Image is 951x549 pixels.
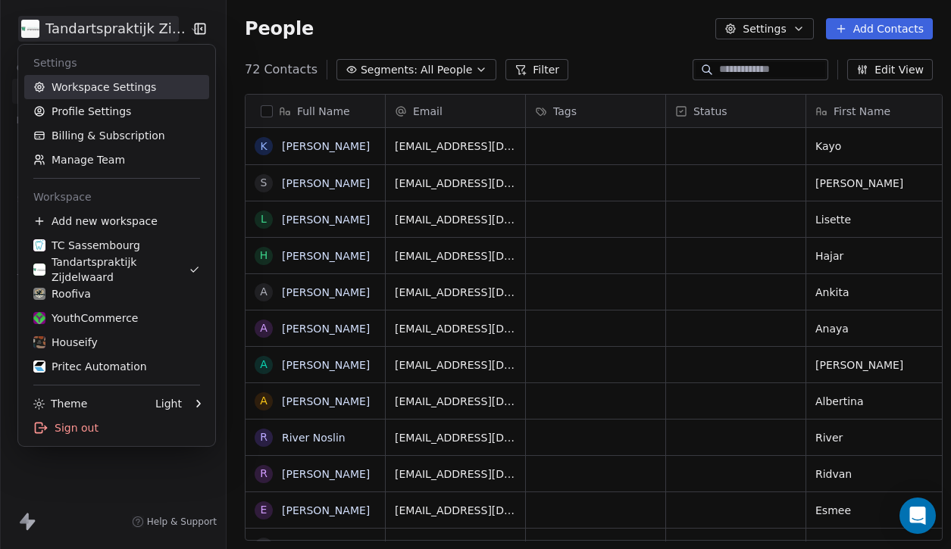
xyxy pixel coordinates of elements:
[24,416,209,440] div: Sign out
[24,75,209,99] a: Workspace Settings
[33,264,45,276] img: cropped-Favicon-Zijdelwaard.webp
[33,396,87,411] div: Theme
[33,310,138,326] div: YouthCommerce
[24,99,209,123] a: Profile Settings
[33,288,45,300] img: Roofiva%20logo%20flavicon.png
[24,51,209,75] div: Settings
[33,286,91,301] div: Roofiva
[24,148,209,172] a: Manage Team
[24,123,209,148] a: Billing & Subscription
[33,336,45,348] img: Afbeelding1.png
[155,396,182,411] div: Light
[33,312,45,324] img: YC%20tumbnail%20flavicon.png
[33,239,45,251] img: cropped-favo.png
[33,335,98,350] div: Houseify
[24,209,209,233] div: Add new workspace
[33,359,147,374] div: Pritec Automation
[33,360,45,373] img: b646f82e.png
[33,238,140,253] div: TC Sassembourg
[33,254,189,285] div: Tandartspraktijk Zijdelwaard
[24,185,209,209] div: Workspace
